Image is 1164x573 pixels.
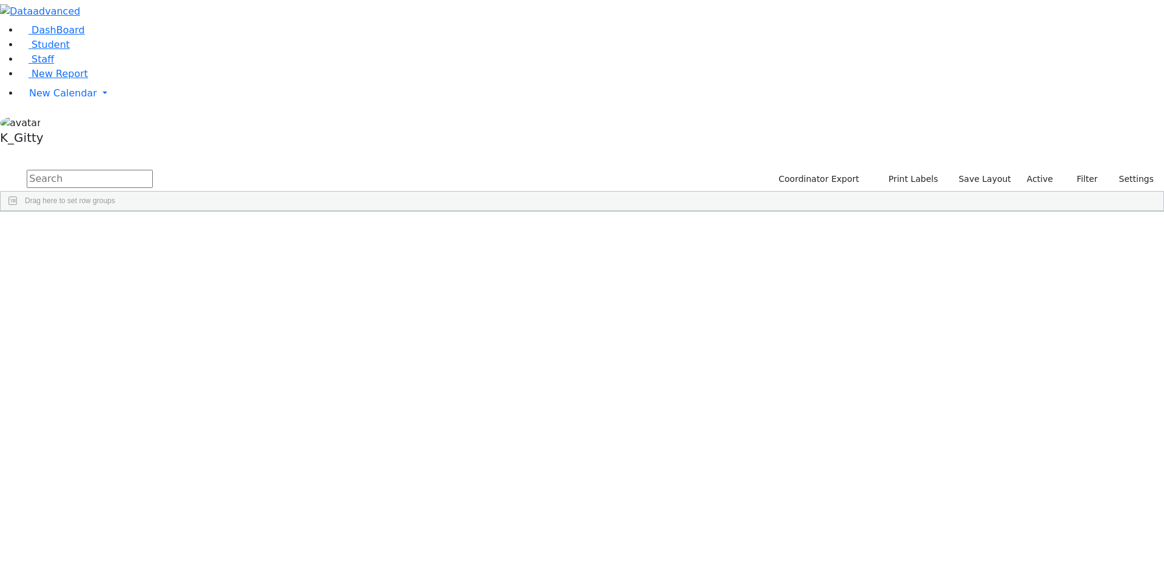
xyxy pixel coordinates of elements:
[953,170,1016,189] button: Save Layout
[27,170,153,188] input: Search
[29,87,97,99] span: New Calendar
[25,196,115,205] span: Drag here to set row groups
[1061,170,1103,189] button: Filter
[32,68,88,79] span: New Report
[19,39,70,50] a: Student
[32,24,85,36] span: DashBoard
[19,24,85,36] a: DashBoard
[19,53,54,65] a: Staff
[771,170,865,189] button: Coordinator Export
[1022,170,1059,189] label: Active
[19,81,1164,106] a: New Calendar
[19,68,88,79] a: New Report
[32,39,70,50] span: Student
[874,170,943,189] button: Print Labels
[1103,170,1159,189] button: Settings
[32,53,54,65] span: Staff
